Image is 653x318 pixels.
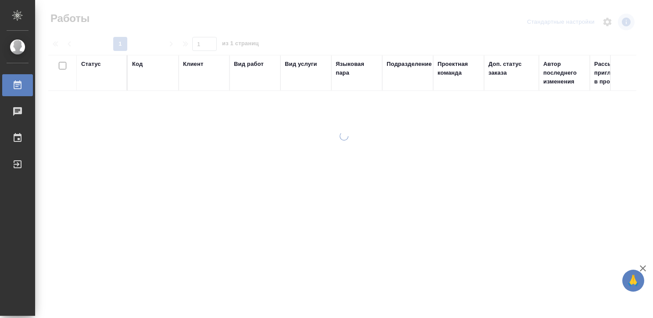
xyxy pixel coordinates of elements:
div: Статус [81,60,101,69]
span: 🙏 [626,271,641,290]
div: Языковая пара [336,60,378,77]
div: Доп. статус заказа [488,60,535,77]
div: Проектная команда [438,60,480,77]
div: Вид услуги [285,60,317,69]
div: Клиент [183,60,203,69]
div: Вид работ [234,60,264,69]
div: Рассылка приглашений в процессе? [594,60,636,86]
div: Подразделение [387,60,432,69]
div: Код [132,60,143,69]
div: Автор последнего изменения [543,60,585,86]
button: 🙏 [622,270,644,292]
